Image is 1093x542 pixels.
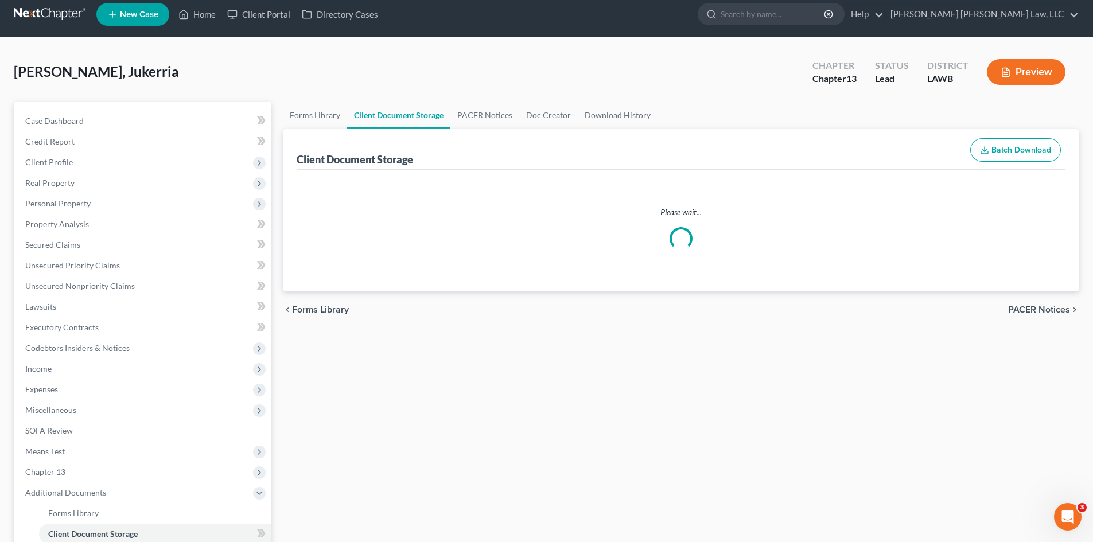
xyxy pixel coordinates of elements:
span: Means Test [25,446,65,456]
span: Codebtors Insiders & Notices [25,343,130,353]
div: Client Document Storage [297,153,413,166]
div: joined the conversation [49,178,196,189]
span: [PERSON_NAME], Jukerria [14,63,179,80]
a: Forms Library [39,503,271,524]
span: 3 [1078,503,1087,512]
i: chevron_left [283,305,292,314]
div: Lindsey says… [9,202,220,398]
div: Chapter [812,72,857,85]
input: Search by name... [721,3,826,25]
span: Executory Contracts [25,322,99,332]
a: Home [173,4,221,25]
a: Unsecured Priority Claims [16,255,271,276]
button: Batch Download [970,138,1061,162]
span: Unsecured Nonpriority Claims [25,281,135,291]
div: Close [201,5,222,25]
div: Shell Case Import [36,108,220,138]
a: Executory Contracts [16,317,271,338]
a: Forms Library [283,102,347,129]
span: Income [25,364,52,373]
a: Doc Creator [519,102,578,129]
a: Property Analysis [16,214,271,235]
strong: Shell Case Import [47,118,127,127]
span: Real Property [25,178,75,188]
div: LAWB [927,72,968,85]
button: Upload attachment [55,376,64,385]
span: Client Profile [25,157,73,167]
img: Profile image for Operator [33,6,51,25]
a: More in the Help Center [36,138,220,166]
div: Status [875,59,909,72]
a: SOFA Review [16,420,271,441]
i: chevron_right [1070,305,1079,314]
span: Effective [DATE], PACER now requires Multi-Factor… [30,346,145,367]
textarea: Message… [10,352,220,371]
span: Forms Library [292,305,349,314]
span: Additional Documents [25,488,106,497]
a: Client Document Storage [347,102,450,129]
a: PACER Notices [450,102,519,129]
div: Filing a Case with ECF through NextChapter [36,65,220,108]
a: [PERSON_NAME] [PERSON_NAME] Law, LLC [885,4,1079,25]
button: chevron_left Forms Library [283,305,349,314]
button: Preview [987,59,1065,85]
iframe: Intercom live chat [1054,503,1082,531]
div: District [927,59,968,72]
div: Operator says… [9,34,220,176]
b: [PERSON_NAME] [49,180,114,188]
button: Send a message… [197,371,215,389]
span: Batch Download [991,145,1051,155]
strong: Filing a Case with ECF through NextChapter [47,76,186,97]
button: Emoji picker [18,376,27,385]
span: More in the Help Center [79,147,188,157]
span: Forms Library [48,508,99,518]
a: Credit Report [16,131,271,152]
span: SOFA Review [25,426,73,435]
div: Lead [875,72,909,85]
div: All Cases View [36,35,220,65]
div: PACER Multi-Factor Authentication Now Required for ECF FilingEffective [DATE], PACER now requires... [19,299,178,378]
a: Case Dashboard [16,111,271,131]
span: Property Analysis [25,219,89,229]
a: Download History [578,102,658,129]
span: Secured Claims [25,240,80,249]
span: 13 [846,73,857,84]
button: go back [7,5,29,26]
span: Expenses [25,384,58,394]
img: Profile image for Operator [9,143,28,161]
img: Profile image for Lindsey [34,178,46,189]
span: Chapter 13 [25,467,65,477]
span: Client Document Storage [48,529,138,539]
button: Home [180,5,201,26]
span: Unsecured Priority Claims [25,260,120,270]
span: Personal Property [25,198,91,208]
a: Client Portal [221,4,296,25]
div: Chapter [812,59,857,72]
span: Credit Report [25,137,75,146]
a: Secured Claims [16,235,271,255]
strong: All Cases View [47,45,112,54]
div: Hi there! You should set up an authentication app through your PACER settings. Once you have link... [18,209,179,299]
p: Please wait... [299,206,1063,218]
a: Unsecured Nonpriority Claims [16,276,271,297]
button: Gif picker [36,376,45,385]
a: Lawsuits [16,297,271,317]
div: Hi there! You should set up an authentication app through your PACER settings. Once you have link... [9,202,188,373]
div: Lindsey says… [9,176,220,202]
button: Start recording [73,376,82,385]
a: Help [845,4,884,25]
span: New Case [120,10,158,19]
span: Miscellaneous [25,405,76,415]
span: PACER Notices [1008,305,1070,314]
button: PACER Notices chevron_right [1008,305,1079,314]
div: PACER Multi-Factor Authentication Now Required for ECF Filing [30,309,167,345]
span: Lawsuits [25,302,56,311]
span: Case Dashboard [25,116,84,126]
h1: Operator [56,11,96,20]
a: Directory Cases [296,4,384,25]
